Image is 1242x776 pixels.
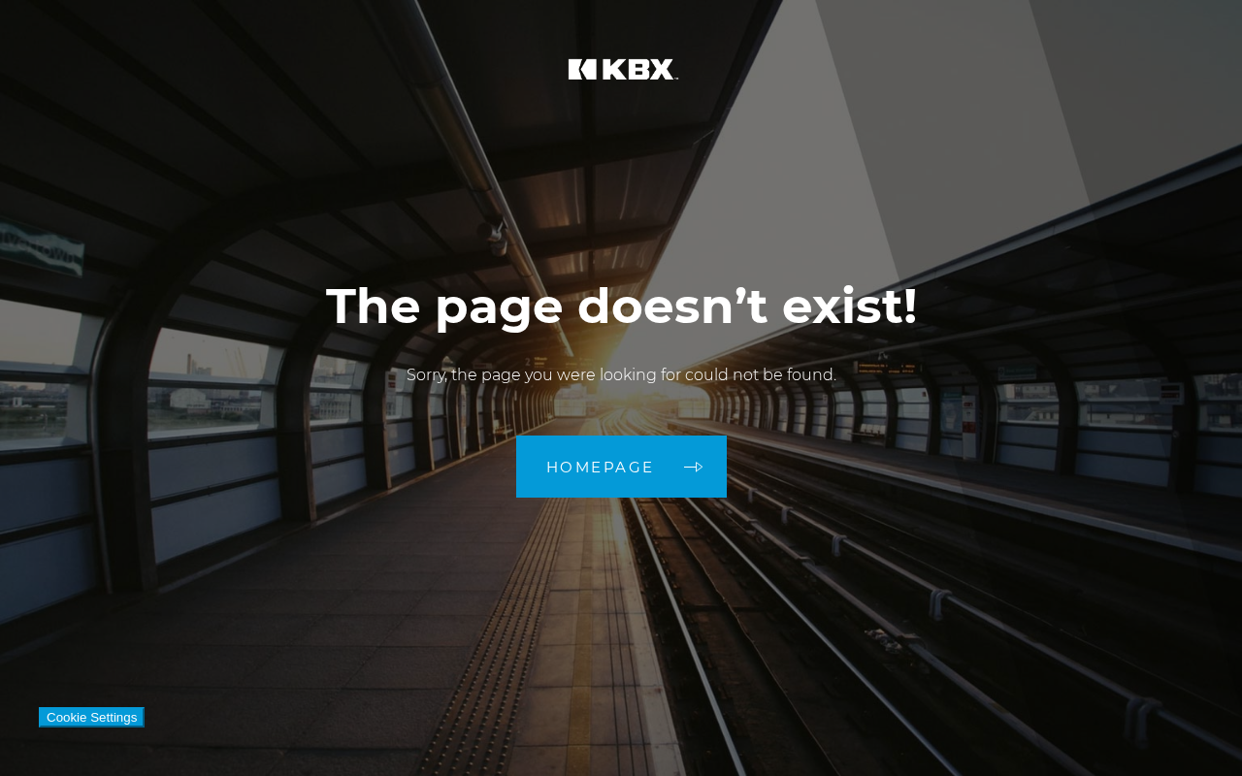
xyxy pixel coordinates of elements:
[326,278,917,335] h1: The page doesn’t exist!
[39,707,145,727] button: Cookie Settings
[548,39,694,124] img: kbx logo
[326,364,917,387] p: Sorry, the page you were looking for could not be found.
[1145,683,1242,776] iframe: Chat Widget
[546,460,655,474] span: Homepage
[516,436,727,498] a: Homepage arrow arrow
